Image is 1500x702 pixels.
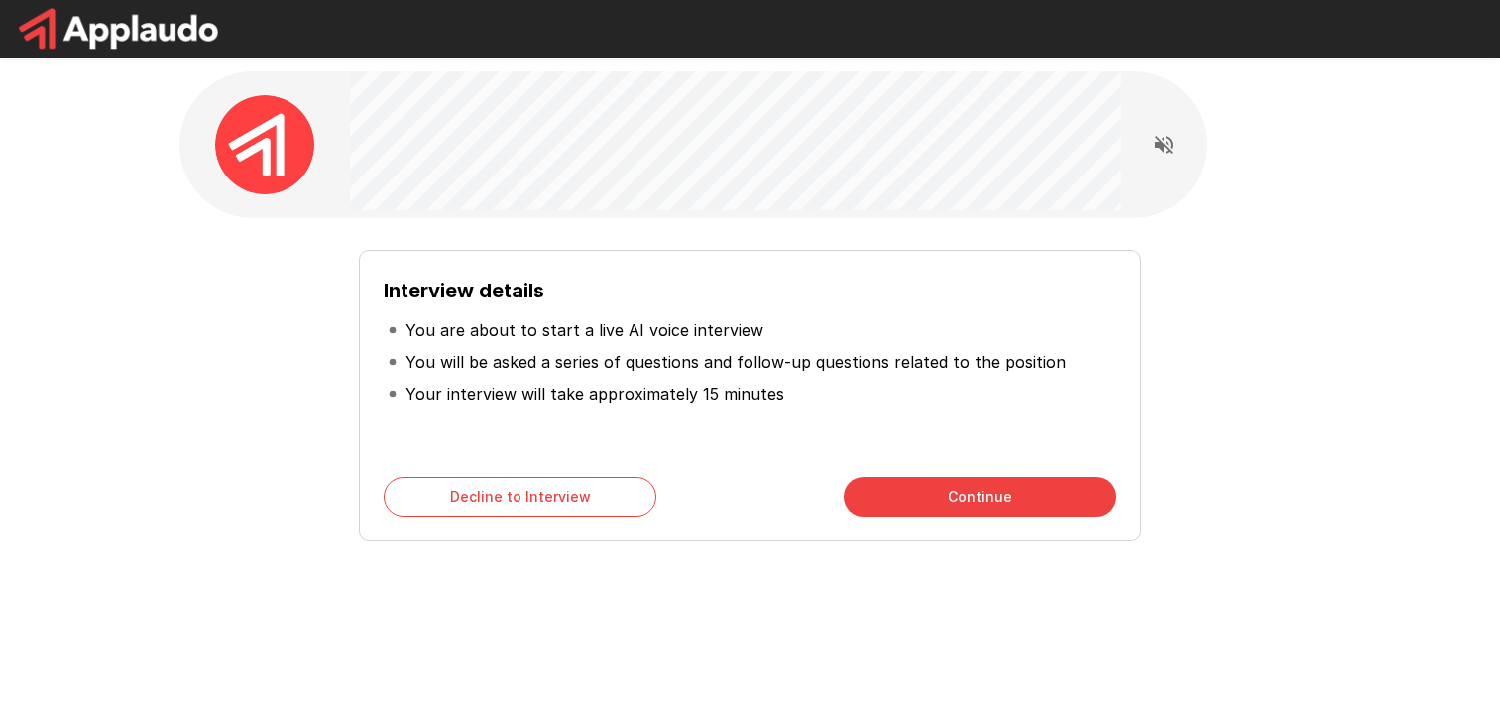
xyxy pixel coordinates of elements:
[384,477,656,517] button: Decline to Interview
[384,279,544,302] b: Interview details
[1144,125,1184,165] button: Read questions aloud
[405,318,763,342] p: You are about to start a live AI voice interview
[844,477,1116,517] button: Continue
[405,382,784,406] p: Your interview will take approximately 15 minutes
[215,95,314,194] img: applaudo_avatar.png
[405,350,1066,374] p: You will be asked a series of questions and follow-up questions related to the position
